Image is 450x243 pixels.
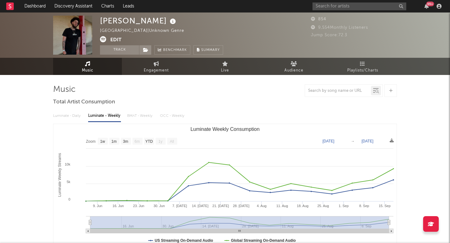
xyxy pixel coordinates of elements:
div: 99 + [426,2,434,6]
text: 3m [123,139,128,144]
span: Playlists/Charts [347,67,378,74]
span: 9,554 Monthly Listeners [311,26,368,30]
text: 18. Aug [297,204,308,208]
button: Edit [110,36,122,44]
text: 4. Aug [257,204,267,208]
a: Benchmark [154,45,190,55]
text: 8. Sep [359,204,369,208]
text: [DATE] [362,139,373,143]
text: 21. [DATE] [212,204,229,208]
text: 28. [DATE] [233,204,249,208]
text: 15. Sep [379,204,391,208]
text: YTD [145,139,153,144]
button: Track [100,45,139,55]
text: 7. [DATE] [172,204,187,208]
text: 1w [100,139,105,144]
a: Live [191,58,259,75]
text: 30. Jun [153,204,165,208]
div: Luminate - Weekly [88,111,121,121]
span: Summary [201,48,220,52]
text: 1. Sep [339,204,349,208]
button: Summary [193,45,223,55]
div: [PERSON_NAME] [100,16,177,26]
span: Total Artist Consumption [53,98,115,106]
span: Live [221,67,229,74]
text: → [351,139,355,143]
text: 23. Jun [133,204,144,208]
text: 9. Jun [93,204,102,208]
a: Playlists/Charts [328,58,397,75]
text: Luminate Weekly Consumption [190,126,259,132]
text: 0 [68,197,70,201]
a: Engagement [122,58,191,75]
text: 11. Aug [276,204,288,208]
span: 854 [311,17,326,21]
input: Search by song name or URL [305,88,371,93]
div: [GEOGRAPHIC_DATA] | Unknown Genre [100,27,191,35]
a: Music [53,58,122,75]
text: 6m [135,139,140,144]
text: 14. [DATE] [192,204,208,208]
span: Engagement [144,67,169,74]
span: Jump Score: 72.3 [311,33,347,37]
text: 10k [65,162,70,166]
text: 1y [158,139,162,144]
button: 99+ [424,4,429,9]
span: Audience [284,67,303,74]
text: Luminate Weekly Streams [57,153,62,197]
text: [DATE] [322,139,334,143]
span: Music [82,67,93,74]
text: Global Streaming On-Demand Audio [231,238,296,243]
text: 25. Aug [317,204,329,208]
a: Audience [259,58,328,75]
text: 1m [112,139,117,144]
text: 5k [67,180,70,184]
text: Zoom [86,139,96,144]
text: All [170,139,174,144]
input: Search for artists [312,2,406,10]
span: Benchmark [163,47,187,54]
text: 16. Jun [112,204,124,208]
text: US Streaming On-Demand Audio [155,238,213,243]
